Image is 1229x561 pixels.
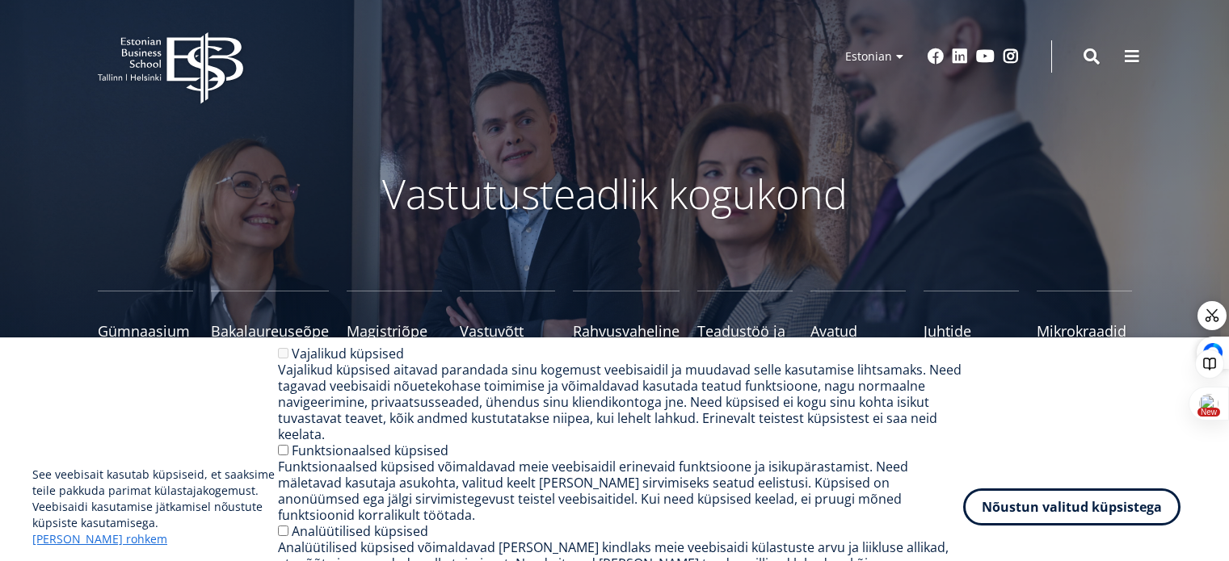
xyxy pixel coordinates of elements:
a: Gümnaasium [98,291,193,355]
a: Linkedin [952,48,968,65]
div: Vajalikud küpsised aitavad parandada sinu kogemust veebisaidil ja muudavad selle kasutamise lihts... [278,362,963,442]
span: Magistriõpe [347,323,442,339]
a: [PERSON_NAME] rohkem [32,531,167,547]
span: Rahvusvaheline kogemus [573,323,680,355]
span: Vastuvõtt ülikooli [460,323,555,355]
span: Mikrokraadid [1037,323,1132,339]
a: Avatud Ülikool [810,291,906,355]
a: Mikrokraadid [1037,291,1132,355]
span: Avatud Ülikool [810,323,906,355]
label: Analüütilised küpsised [292,522,428,540]
a: Youtube [976,48,995,65]
a: Facebook [928,48,944,65]
a: Teadustöö ja doktoriõpe [697,291,793,355]
span: Gümnaasium [98,323,193,339]
span: Juhtide koolitus [924,323,1019,355]
span: Teadustöö ja doktoriõpe [697,323,793,355]
div: Funktsionaalsed küpsised võimaldavad meie veebisaidil erinevaid funktsioone ja isikupärastamist. ... [278,458,963,523]
a: Instagram [1003,48,1019,65]
button: Nõustun valitud küpsistega [963,488,1181,525]
a: Magistriõpe [347,291,442,355]
p: See veebisait kasutab küpsiseid, et saaksime teile pakkuda parimat külastajakogemust. Veebisaidi ... [32,467,278,547]
span: Bakalaureuseõpe [211,323,329,339]
a: Bakalaureuseõpe [211,291,329,355]
label: Vajalikud küpsised [292,345,404,362]
a: Juhtide koolitus [924,291,1019,355]
a: Rahvusvaheline kogemus [573,291,680,355]
label: Funktsionaalsed küpsised [292,442,448,459]
a: Vastuvõtt ülikooli [460,291,555,355]
p: Vastutusteadlik kogukond [187,170,1043,218]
